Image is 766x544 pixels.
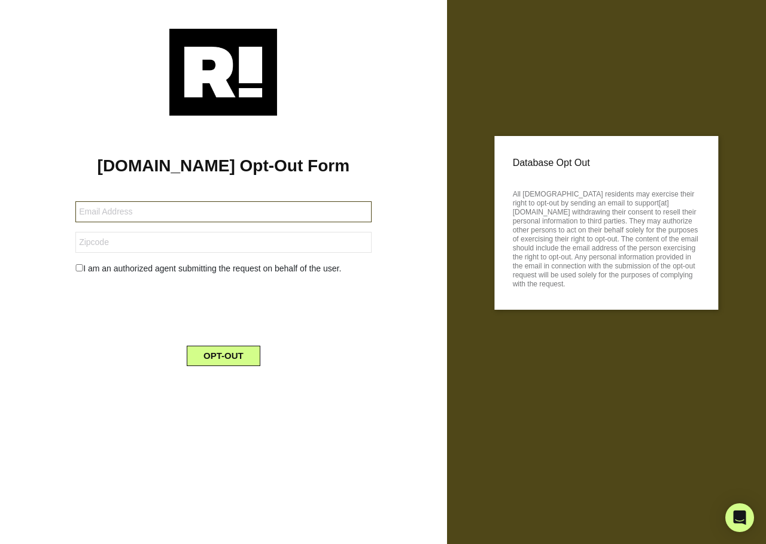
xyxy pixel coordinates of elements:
div: Open Intercom Messenger [725,503,754,532]
input: Zipcode [75,232,371,253]
button: OPT-OUT [187,346,260,366]
p: All [DEMOGRAPHIC_DATA] residents may exercise their right to opt-out by sending an email to suppo... [513,186,700,289]
p: Database Opt Out [513,154,700,172]
div: I am an authorized agent submitting the request on behalf of the user. [66,262,380,275]
h1: [DOMAIN_NAME] Opt-Out Form [18,156,429,176]
img: Retention.com [169,29,277,116]
iframe: reCAPTCHA [132,285,314,331]
input: Email Address [75,201,371,222]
